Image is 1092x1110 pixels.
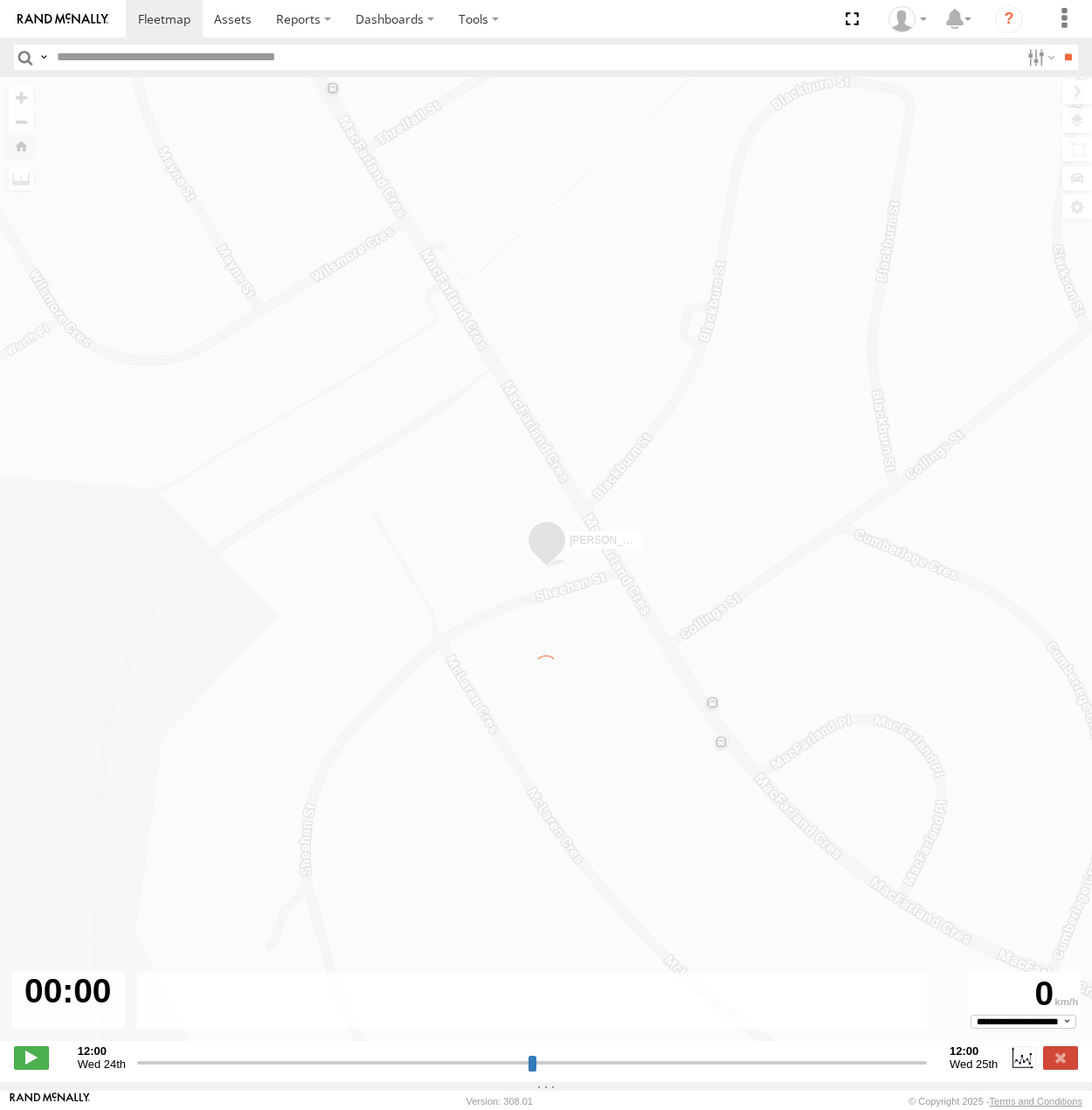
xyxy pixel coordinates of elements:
label: Close [1043,1046,1078,1069]
div: Version: 308.01 [467,1096,533,1107]
span: Wed 24th [78,1058,126,1071]
img: rand-logo.svg [17,13,108,25]
strong: 12:00 [78,1044,126,1058]
a: Terms and Conditions [990,1096,1082,1107]
label: Search Query [37,45,51,70]
div: 0 [970,975,1078,1015]
a: Visit our Website [10,1093,90,1110]
span: Wed 25th [950,1058,998,1071]
strong: 12:00 [950,1044,998,1058]
div: Helen Mason [882,6,933,32]
label: Play/Stop [14,1046,49,1069]
div: © Copyright 2025 - [909,1096,1082,1107]
i: ? [995,5,1023,33]
label: Search Filter Options [1020,45,1058,70]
